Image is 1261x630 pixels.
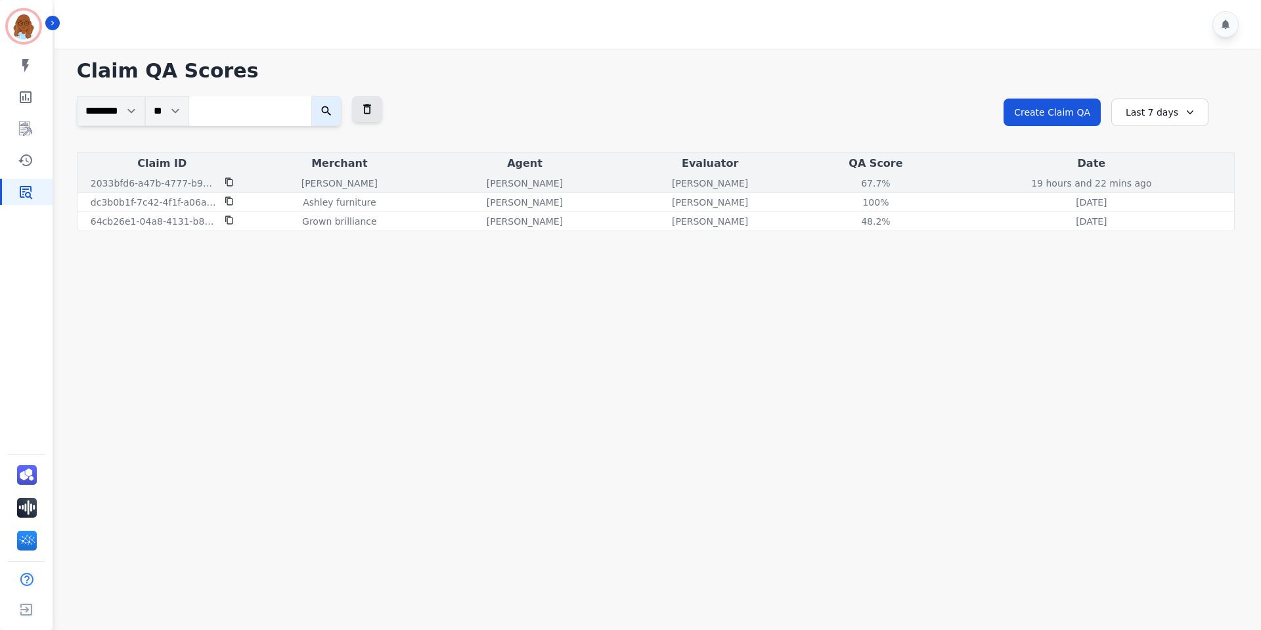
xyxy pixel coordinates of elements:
[302,215,377,228] p: Grown brilliance
[77,59,1235,83] h1: Claim QA Scores
[952,156,1231,171] div: Date
[1111,99,1208,126] div: Last 7 days
[91,215,217,228] p: 64cb26e1-04a8-4131-b8da-5ad0fbd2591c
[672,215,748,228] p: [PERSON_NAME]
[1076,196,1107,209] p: [DATE]
[487,177,563,190] p: [PERSON_NAME]
[91,177,217,190] p: 2033bfd6-a47b-4777-b9e7-9c1d4996560c
[1076,215,1107,228] p: [DATE]
[303,196,376,209] p: Ashley furniture
[80,156,244,171] div: Claim ID
[487,196,563,209] p: [PERSON_NAME]
[846,196,905,209] div: 100%
[435,156,615,171] div: Agent
[301,177,378,190] p: [PERSON_NAME]
[8,11,39,42] img: Bordered avatar
[487,215,563,228] p: [PERSON_NAME]
[846,215,905,228] div: 48.2%
[250,156,430,171] div: Merchant
[620,156,800,171] div: Evaluator
[672,177,748,190] p: [PERSON_NAME]
[672,196,748,209] p: [PERSON_NAME]
[846,177,905,190] div: 67.7%
[91,196,217,209] p: dc3b0b1f-7c42-4f1f-a06a-a02023d37fba
[1031,177,1151,190] p: 19 hours and 22 mins ago
[1004,99,1101,126] button: Create Claim QA
[805,156,946,171] div: QA Score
